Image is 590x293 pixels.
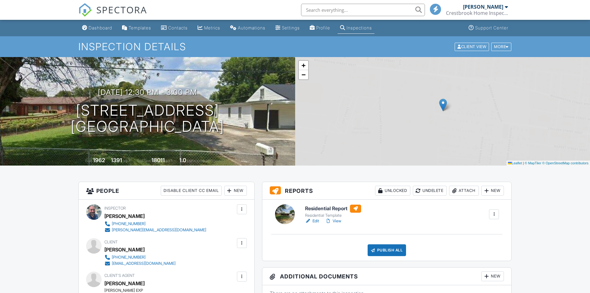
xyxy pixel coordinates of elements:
a: Zoom in [299,61,308,70]
span: sq. ft. [123,158,132,163]
img: Marker [439,99,447,111]
span: Built [85,158,92,163]
div: 18011 [151,157,165,163]
a: Contacts [159,22,190,34]
span: | [523,161,524,165]
div: [PHONE_NUMBER] [112,221,146,226]
a: Inspections [338,22,374,34]
a: [PHONE_NUMBER] [104,254,176,260]
div: Automations [238,25,265,30]
div: Crestbrook Home Inspection, PLLC [446,10,508,16]
a: Company Profile [307,22,333,34]
div: [PERSON_NAME][EMAIL_ADDRESS][DOMAIN_NAME] [112,228,206,233]
div: New [224,186,247,196]
a: Residential Report Residential Template [305,205,361,218]
a: [PHONE_NUMBER] [104,221,206,227]
div: Residential Template [305,213,361,218]
div: Settings [282,25,300,30]
span: SPECTORA [96,3,147,16]
span: Lot Size [138,158,151,163]
div: [PERSON_NAME] EXP [104,288,181,293]
div: Unlocked [375,186,410,196]
div: Publish All [368,244,406,256]
div: [EMAIL_ADDRESS][DOMAIN_NAME] [112,261,176,266]
div: New [481,186,504,196]
a: View [325,218,341,224]
div: Undelete [413,186,447,196]
a: Automations (Basic) [228,22,268,34]
div: More [491,42,511,51]
a: [EMAIL_ADDRESS][DOMAIN_NAME] [104,260,176,267]
div: [PERSON_NAME] [104,211,145,221]
span: Client's Agent [104,273,135,278]
div: Contacts [168,25,188,30]
a: Zoom out [299,70,308,79]
img: The Best Home Inspection Software - Spectora [78,3,92,17]
h6: Residential Report [305,205,361,213]
div: 1391 [111,157,122,163]
div: Client View [455,42,489,51]
a: SPECTORA [78,8,147,21]
div: Attach [449,186,479,196]
a: Edit [305,218,319,224]
a: [PERSON_NAME][EMAIL_ADDRESS][DOMAIN_NAME] [104,227,206,233]
a: © MapTiler [525,161,541,165]
div: 1962 [93,157,105,163]
div: [PERSON_NAME] [463,4,503,10]
a: © OpenStreetMap contributors [542,161,588,165]
div: Metrics [204,25,220,30]
span: Client [104,240,118,244]
div: 1.0 [179,157,186,163]
div: Templates [129,25,151,30]
span: − [301,71,305,78]
span: + [301,61,305,69]
span: sq.ft. [166,158,173,163]
a: Client View [454,44,491,49]
div: Support Center [475,25,508,30]
span: Inspector [104,206,126,211]
div: Disable Client CC Email [161,186,222,196]
h3: Reports [262,182,512,200]
a: Support Center [466,22,511,34]
h3: People [79,182,254,200]
div: Dashboard [89,25,112,30]
h3: [DATE] 12:30 pm - 3:00 pm [98,88,197,96]
div: Profile [316,25,330,30]
div: [PHONE_NUMBER] [112,255,146,260]
h1: [STREET_ADDRESS] [GEOGRAPHIC_DATA] [71,102,224,135]
a: [PERSON_NAME] [104,279,145,288]
h3: Additional Documents [262,268,512,285]
a: Templates [120,22,154,34]
a: Leaflet [508,161,522,165]
div: Inspections [347,25,372,30]
input: Search everything... [301,4,425,16]
div: [PERSON_NAME] [104,245,145,254]
h1: Inspection Details [78,41,512,52]
a: Metrics [195,22,223,34]
span: bathrooms [187,158,205,163]
a: Dashboard [80,22,115,34]
div: New [481,271,504,281]
a: Settings [273,22,302,34]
